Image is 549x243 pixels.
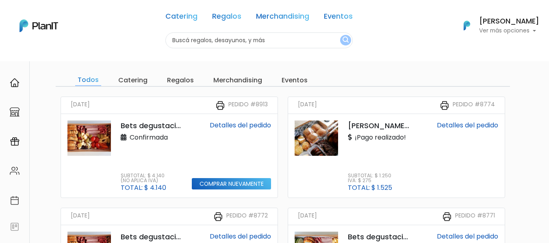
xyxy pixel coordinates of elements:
[348,133,406,142] p: ¡Pago realizado!
[10,166,20,176] img: people-662611757002400ad9ed0e3c099ab2801c6687ba6c219adb57efc949bc21e19d.svg
[440,101,449,110] img: printer-31133f7acbd7ec30ea1ab4a3b6864c9b5ed483bd8d1a339becc4798053a55bbc.svg
[453,100,495,110] small: Pedido #8774
[479,28,539,34] p: Ver más opciones
[256,13,309,23] a: Merchandising
[20,19,58,32] img: PlanIt Logo
[455,211,495,221] small: Pedido #8771
[121,173,166,178] p: Subtotal: $ 4.140
[67,120,111,156] img: thumb_Picada_para_2.jpeg
[165,13,197,23] a: Catering
[442,212,452,221] img: printer-31133f7acbd7ec30ea1ab4a3b6864c9b5ed483bd8d1a339becc4798053a55bbc.svg
[116,75,150,86] input: Catering
[121,178,166,183] p: (No aplica IVA)
[348,185,392,191] p: Total: $ 1.525
[210,232,271,241] a: Detalles del pedido
[437,120,498,130] a: Detalles del pedido
[215,101,225,110] img: printer-31133f7acbd7ec30ea1ab4a3b6864c9b5ed483bd8d1a339becc4798053a55bbc.svg
[437,232,498,241] a: Detalles del pedido
[10,222,20,232] img: feedback-78b5a0c8f98aac82b08bfc38622c3050aee476f2c9584af64705fc4e61158814.svg
[121,133,168,142] p: Confirmada
[71,100,90,110] small: [DATE]
[295,120,338,156] img: thumb_IMG-20220504-WA0012.jpg
[10,107,20,117] img: marketplace-4ceaa7011d94191e9ded77b95e3339b90024bf715f7c57f8cf31f2d8c509eaba.svg
[348,232,409,242] p: Bets degustaciones
[226,211,268,221] small: Pedido #8772
[211,75,265,86] input: Merchandising
[279,75,310,86] input: Eventos
[458,17,476,34] img: PlanIt Logo
[165,75,196,86] input: Regalos
[71,211,90,221] small: [DATE]
[10,137,20,146] img: campaigns-02234683943229c281be62815700db0a1741e53638e28bf9629b52c665b00959.svg
[165,32,353,48] input: Buscá regalos, desayunos, y más
[348,173,392,178] p: Subtotal: $ 1.250
[298,100,317,110] small: [DATE]
[121,185,166,191] p: Total: $ 4.140
[75,75,101,86] input: Todos
[42,8,117,24] div: ¿Necesitás ayuda?
[479,18,539,25] h6: [PERSON_NAME]
[348,178,392,183] p: IVA: $ 275
[121,232,182,242] p: Bets degustaciones
[10,196,20,205] img: calendar-87d922413cdce8b2cf7b7f5f62616a5cf9e4887200fb71536465627b3292af00.svg
[212,13,241,23] a: Regalos
[453,15,539,36] button: PlanIt Logo [PERSON_NAME] Ver más opciones
[192,178,271,190] input: Comprar nuevamente
[10,78,20,88] img: home-e721727adea9d79c4d83392d1f703f7f8bce08238fde08b1acbfd93340b81755.svg
[210,120,271,130] a: Detalles del pedido
[348,120,409,131] p: [PERSON_NAME]'s Coffee
[121,120,182,131] p: Bets degustaciones
[213,212,223,221] img: printer-31133f7acbd7ec30ea1ab4a3b6864c9b5ed483bd8d1a339becc4798053a55bbc.svg
[298,211,317,221] small: [DATE]
[228,100,268,110] small: Pedido #8913
[324,13,353,23] a: Eventos
[343,37,349,44] img: search_button-432b6d5273f82d61273b3651a40e1bd1b912527efae98b1b7a1b2c0702e16a8d.svg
